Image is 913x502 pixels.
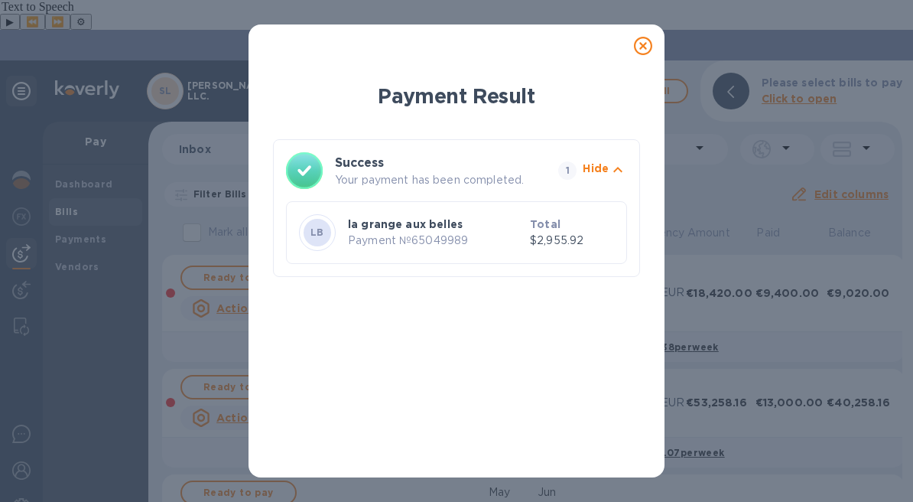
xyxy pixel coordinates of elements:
b: Total [530,218,560,230]
h1: Payment Result [273,77,640,115]
b: LB [310,227,324,238]
p: Payment № 65049989 [348,233,524,249]
p: la grange aux belles [348,217,524,232]
p: Your payment has been completed. [335,172,552,188]
p: $2,955.92 [530,233,614,249]
button: Hide [583,161,627,181]
span: 1 [558,161,577,180]
h3: Success [335,154,531,172]
p: Hide [583,161,609,176]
